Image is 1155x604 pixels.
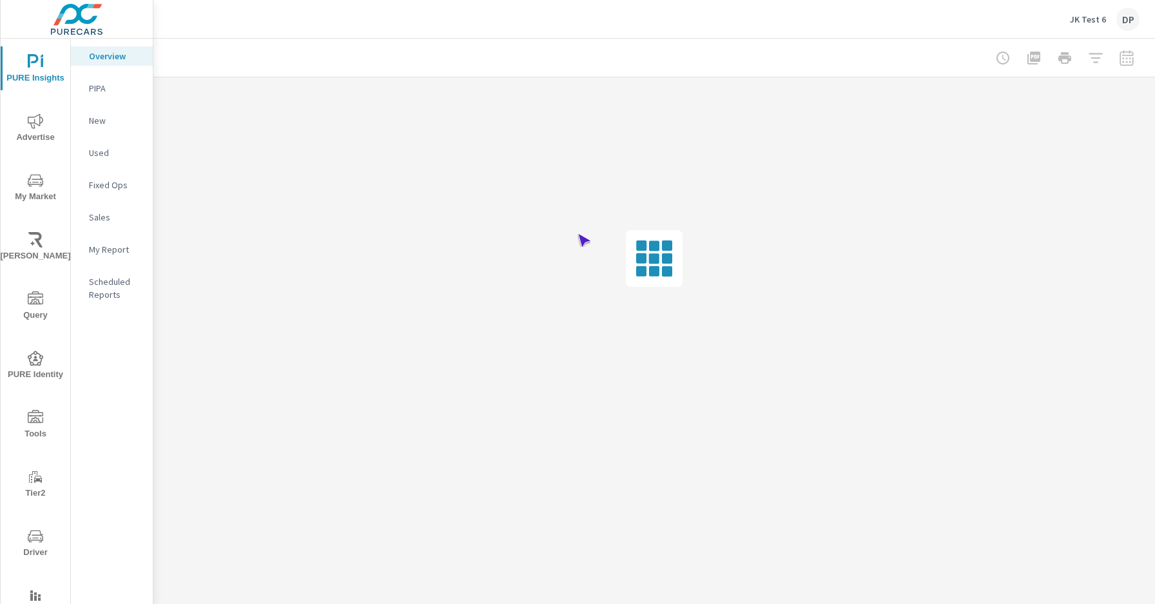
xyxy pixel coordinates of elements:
div: Sales [71,208,153,227]
span: Tools [5,410,66,442]
span: PURE Identity [5,351,66,382]
p: Scheduled Reports [89,275,142,301]
div: Used [71,143,153,162]
div: Overview [71,46,153,66]
span: PURE Insights [5,54,66,86]
span: Advertise [5,113,66,145]
div: New [71,111,153,130]
p: Used [89,146,142,159]
span: Driver [5,529,66,560]
p: PIPA [89,82,142,95]
span: Tier2 [5,469,66,501]
div: PIPA [71,79,153,98]
p: Fixed Ops [89,179,142,191]
p: New [89,114,142,127]
p: My Report [89,243,142,256]
div: My Report [71,240,153,259]
span: [PERSON_NAME] [5,232,66,264]
div: Scheduled Reports [71,272,153,304]
div: DP [1116,8,1140,31]
p: Sales [89,211,142,224]
p: Overview [89,50,142,63]
span: Query [5,291,66,323]
div: Fixed Ops [71,175,153,195]
span: My Market [5,173,66,204]
p: JK Test 6 [1070,14,1106,25]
